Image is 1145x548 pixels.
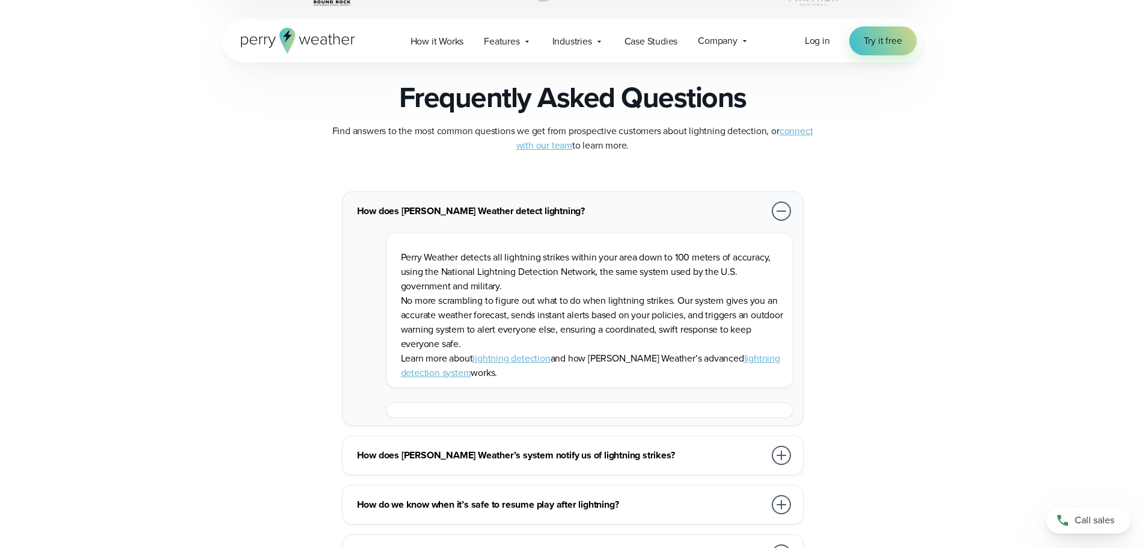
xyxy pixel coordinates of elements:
a: lightning detection system [401,351,780,380]
h3: How does [PERSON_NAME] Weather’s system notify us of lightning strikes? [357,448,765,463]
h3: How do we know when it’s safe to resume play after lightning? [357,497,765,512]
p: No more scrambling to figure out what to do when lightning strikes. Our system gives you an accur... [401,294,783,351]
p: Learn more about and how [PERSON_NAME] Weather’s advanced works. [401,351,783,380]
span: Features [484,34,519,49]
span: Company [698,34,737,48]
h3: How does [PERSON_NAME] Weather detect lightning? [357,204,765,218]
h2: Frequently Asked Questions [399,81,747,114]
span: Case Studies [624,34,678,49]
span: Log in [805,34,830,48]
a: How it Works [400,29,474,54]
p: Perry Weather detects all lightning strikes within your area down to 100 meters of accuracy, usin... [401,250,783,294]
p: Find answers to the most common questions we get from prospective customers about lightning detec... [332,124,813,153]
span: Industries [552,34,592,49]
a: Case Studies [614,29,688,54]
a: lightning detection [472,351,550,365]
a: Log in [805,34,830,48]
a: connect with our team [516,124,813,152]
span: Try it free [864,34,902,48]
span: Call sales [1075,513,1114,528]
a: Try it free [849,26,917,55]
a: Call sales [1046,507,1131,534]
span: How it Works [411,34,464,49]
